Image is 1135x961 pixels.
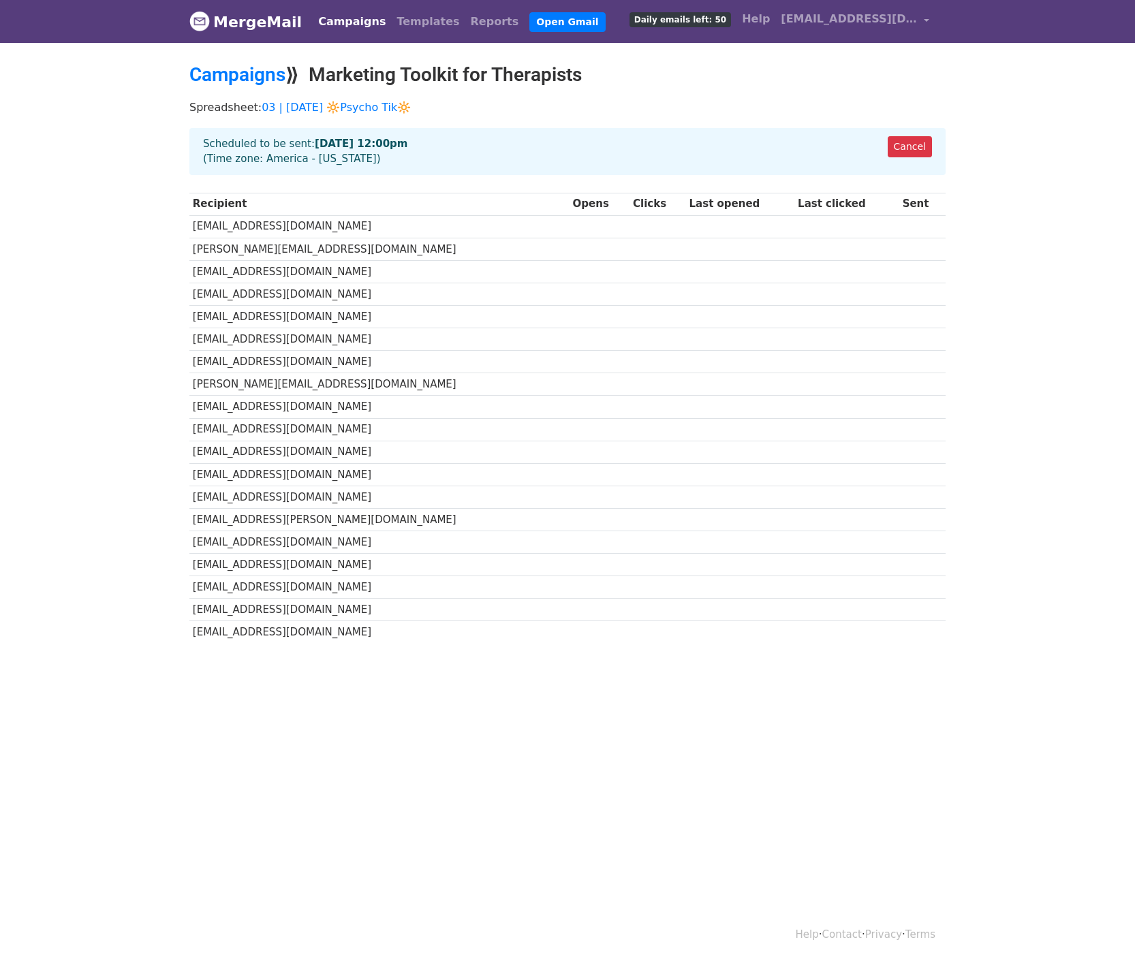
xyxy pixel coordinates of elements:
[794,193,899,215] th: Last clicked
[465,8,525,35] a: Reports
[629,193,686,215] th: Clicks
[189,11,210,31] img: MergeMail logo
[529,12,605,32] a: Open Gmail
[865,928,902,941] a: Privacy
[313,8,391,35] a: Campaigns
[189,215,570,238] td: [EMAIL_ADDRESS][DOMAIN_NAME]
[189,463,570,486] td: [EMAIL_ADDRESS][DOMAIN_NAME]
[189,441,570,463] td: [EMAIL_ADDRESS][DOMAIN_NAME]
[262,101,411,114] a: 03 | [DATE] 🔆Psycho Tik🔆
[315,138,407,150] strong: [DATE] 12:00pm
[391,8,465,35] a: Templates
[899,193,946,215] th: Sent
[888,136,932,157] a: Cancel
[189,373,570,396] td: [PERSON_NAME][EMAIL_ADDRESS][DOMAIN_NAME]
[189,351,570,373] td: [EMAIL_ADDRESS][DOMAIN_NAME]
[189,418,570,441] td: [EMAIL_ADDRESS][DOMAIN_NAME]
[822,928,862,941] a: Contact
[189,100,946,114] p: Spreadsheet:
[189,7,302,36] a: MergeMail
[624,5,736,33] a: Daily emails left: 50
[189,621,570,644] td: [EMAIL_ADDRESS][DOMAIN_NAME]
[189,554,570,576] td: [EMAIL_ADDRESS][DOMAIN_NAME]
[189,283,570,305] td: [EMAIL_ADDRESS][DOMAIN_NAME]
[189,396,570,418] td: [EMAIL_ADDRESS][DOMAIN_NAME]
[189,306,570,328] td: [EMAIL_ADDRESS][DOMAIN_NAME]
[189,486,570,508] td: [EMAIL_ADDRESS][DOMAIN_NAME]
[189,260,570,283] td: [EMAIL_ADDRESS][DOMAIN_NAME]
[189,128,946,175] div: Scheduled to be sent: (Time zone: America - [US_STATE])
[189,599,570,621] td: [EMAIL_ADDRESS][DOMAIN_NAME]
[686,193,795,215] th: Last opened
[189,238,570,260] td: [PERSON_NAME][EMAIL_ADDRESS][DOMAIN_NAME]
[189,576,570,599] td: [EMAIL_ADDRESS][DOMAIN_NAME]
[736,5,775,33] a: Help
[796,928,819,941] a: Help
[189,328,570,351] td: [EMAIL_ADDRESS][DOMAIN_NAME]
[775,5,935,37] a: [EMAIL_ADDRESS][DOMAIN_NAME]
[189,508,570,531] td: [EMAIL_ADDRESS][PERSON_NAME][DOMAIN_NAME]
[570,193,629,215] th: Opens
[189,193,570,215] th: Recipient
[189,63,946,86] h2: ⟫ Marketing Toolkit for Therapists
[905,928,935,941] a: Terms
[781,11,917,27] span: [EMAIL_ADDRESS][DOMAIN_NAME]
[629,12,731,27] span: Daily emails left: 50
[189,531,570,554] td: [EMAIL_ADDRESS][DOMAIN_NAME]
[189,63,285,86] a: Campaigns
